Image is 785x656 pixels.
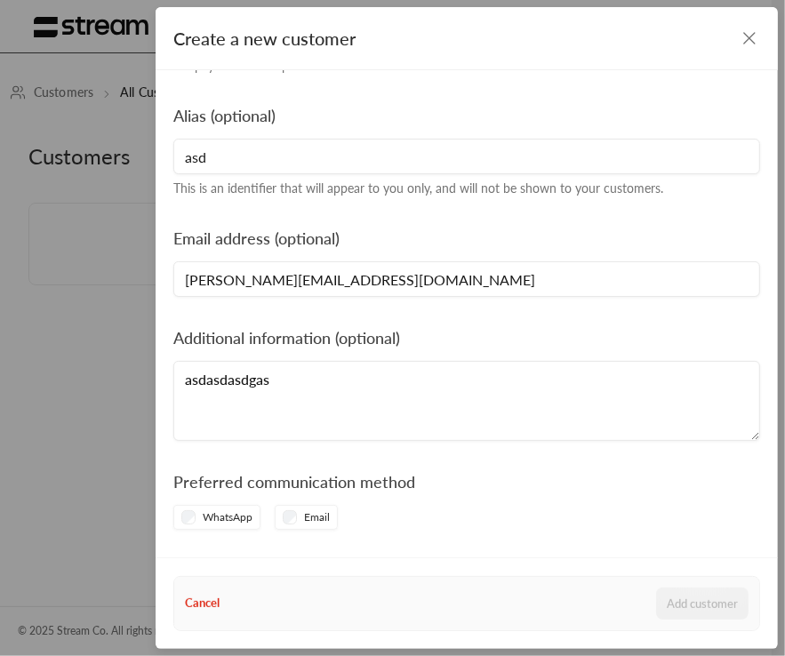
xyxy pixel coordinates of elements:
[185,595,220,612] button: Cancel
[173,361,760,441] textarea: asdasdasdgas
[203,509,252,525] label: WhatsApp
[173,469,415,494] label: Preferred communication method
[173,139,760,174] input: Alias (optional)
[304,509,330,525] label: Email
[173,226,340,251] label: Email address (optional)
[173,103,276,128] label: Alias (optional)
[173,325,400,350] label: Additional information (optional)
[173,25,356,52] span: Create a new customer
[173,180,760,197] div: This is an identifier that will appear to you only, and will not be shown to your customers.
[173,261,760,297] input: Email address (optional)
